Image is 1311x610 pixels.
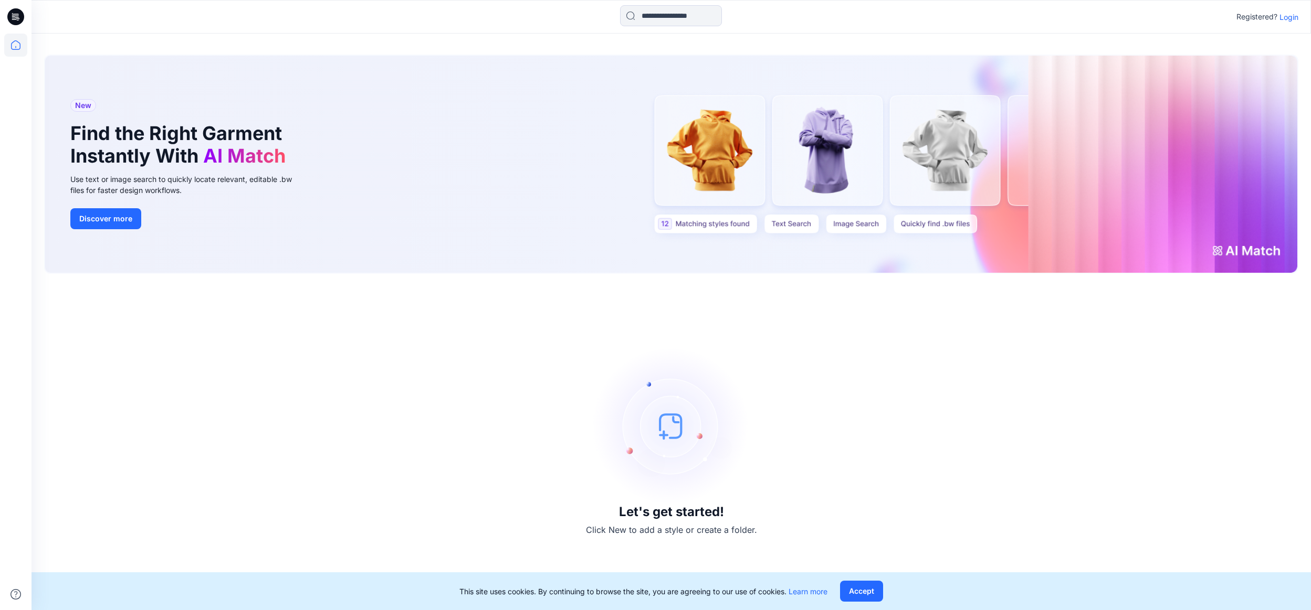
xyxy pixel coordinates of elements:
img: empty-state-image.svg [593,347,750,505]
span: AI Match [203,144,286,167]
button: Accept [840,581,883,602]
a: Learn more [789,587,827,596]
p: This site uses cookies. By continuing to browse the site, you are agreeing to our use of cookies. [459,586,827,597]
div: Use text or image search to quickly locate relevant, editable .bw files for faster design workflows. [70,174,307,196]
span: New [75,99,91,112]
h3: Let's get started! [619,505,724,519]
p: Click New to add a style or create a folder. [586,523,757,536]
h1: Find the Right Garment Instantly With [70,122,291,167]
p: Login [1279,12,1298,23]
p: Registered? [1236,10,1277,23]
button: Discover more [70,208,141,229]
